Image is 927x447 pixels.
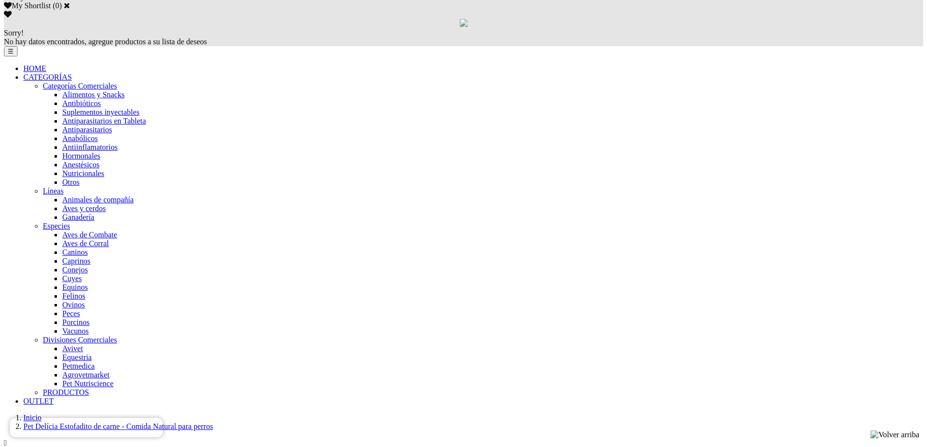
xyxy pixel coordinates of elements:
a: Vacunos [62,327,89,335]
i:  [4,439,7,447]
a: Cuyes [62,274,82,283]
a: Aves de Corral [62,239,109,248]
a: Porcinos [62,318,90,326]
a: Aves y cerdos [62,204,106,213]
a: Nutricionales [62,169,104,178]
a: Hormonales [62,152,100,160]
div: No hay datos encontrados, agregue productos a su lista de deseos [4,29,923,46]
a: Felinos [62,292,85,300]
a: Especies [43,222,70,230]
a: Pet Delícia Estofadito de carne - Comida Natural para perros [23,422,213,430]
a: HOME [23,64,46,72]
a: Antibióticos [62,99,101,107]
a: Peces [62,309,80,318]
a: Otros [62,178,80,186]
img: loading.gif [460,19,468,27]
label: 0 [55,1,59,10]
a: Antiparasitarios en Tableta [62,117,146,125]
img: Volver arriba [871,430,919,439]
a: Cerrar [64,1,70,9]
a: Antiinflamatorios [62,143,118,151]
a: Petmedica [62,362,95,370]
a: Líneas [43,187,64,195]
a: Alimentos y Snacks [62,90,125,99]
a: Avivet [62,344,83,353]
a: Anabólicos [62,134,98,143]
a: Equestria [62,353,91,361]
span: ( ) [53,1,62,10]
a: Divisiones Comerciales [43,336,117,344]
a: Categorías Comerciales [43,82,117,90]
a: Suplementos inyectables [62,108,140,116]
a: Ovinos [62,301,85,309]
a: Aves de Combate [62,231,117,239]
iframe: Brevo live chat [10,418,163,437]
button: ☰ [4,46,18,56]
a: Animales de compañía [62,196,134,204]
a: Conejos [62,266,88,274]
a: CATEGORÍAS [23,73,72,81]
a: OUTLET [23,397,54,405]
a: Inicio [23,413,41,422]
a: Antiparasitarios [62,125,112,134]
a: PRODUCTOS [43,388,89,396]
a: Equinos [62,283,88,291]
a: Ganadería [62,213,94,221]
a: Agrovetmarket [62,371,109,379]
a: Caprinos [62,257,91,265]
label: My Shortlist [4,1,51,10]
a: Caninos [62,248,88,256]
a: Anestésicos [62,161,99,169]
span: Sorry! [4,29,24,37]
a: Pet Nutriscience [62,379,113,388]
